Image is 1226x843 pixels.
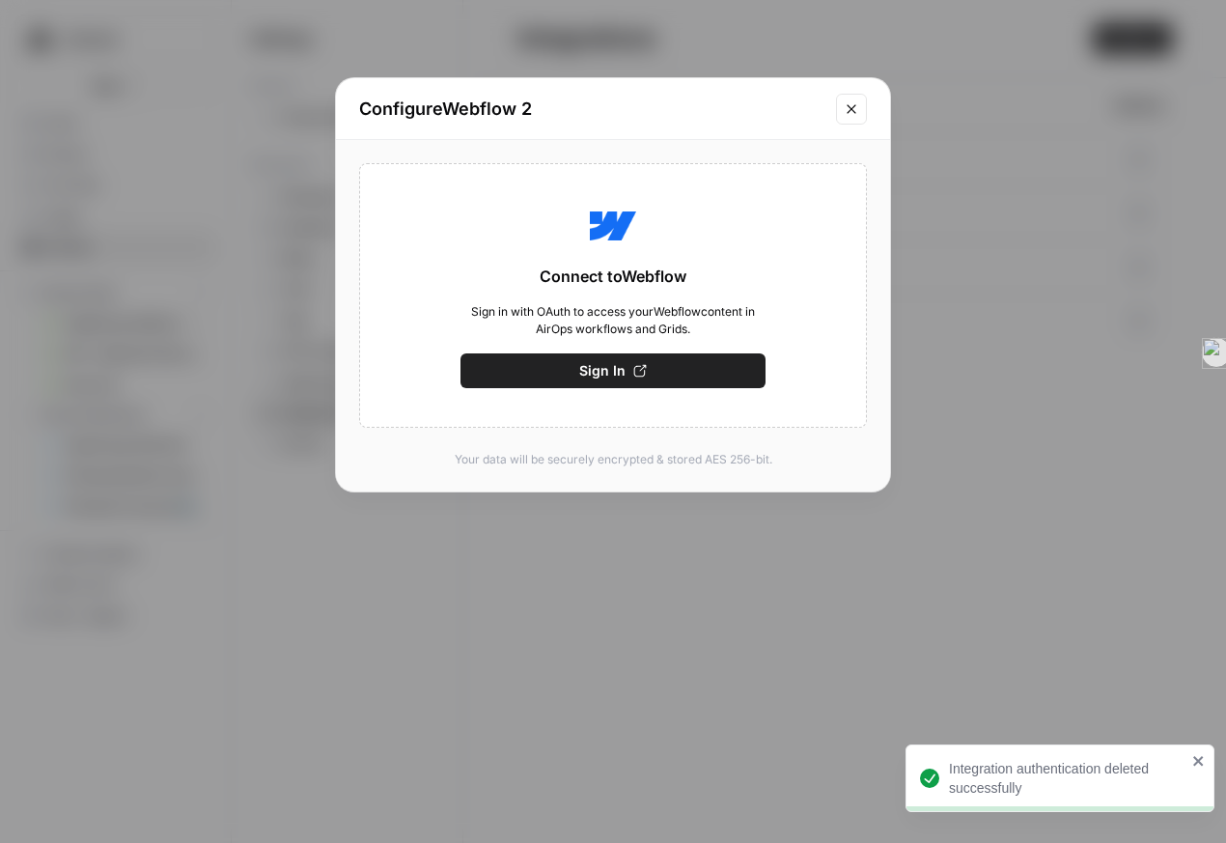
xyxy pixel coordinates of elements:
[590,203,636,249] img: Webflow
[460,303,766,338] span: Sign in with OAuth to access your Webflow content in AirOps workflows and Grids.
[1192,753,1206,769] button: close
[540,265,686,288] span: Connect to Webflow
[579,361,626,380] span: Sign In
[359,96,824,123] h2: Configure Webflow 2
[836,94,867,125] button: Close modal
[949,759,1186,798] div: Integration authentication deleted successfully
[460,353,766,388] button: Sign In
[359,451,867,468] p: Your data will be securely encrypted & stored AES 256-bit.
